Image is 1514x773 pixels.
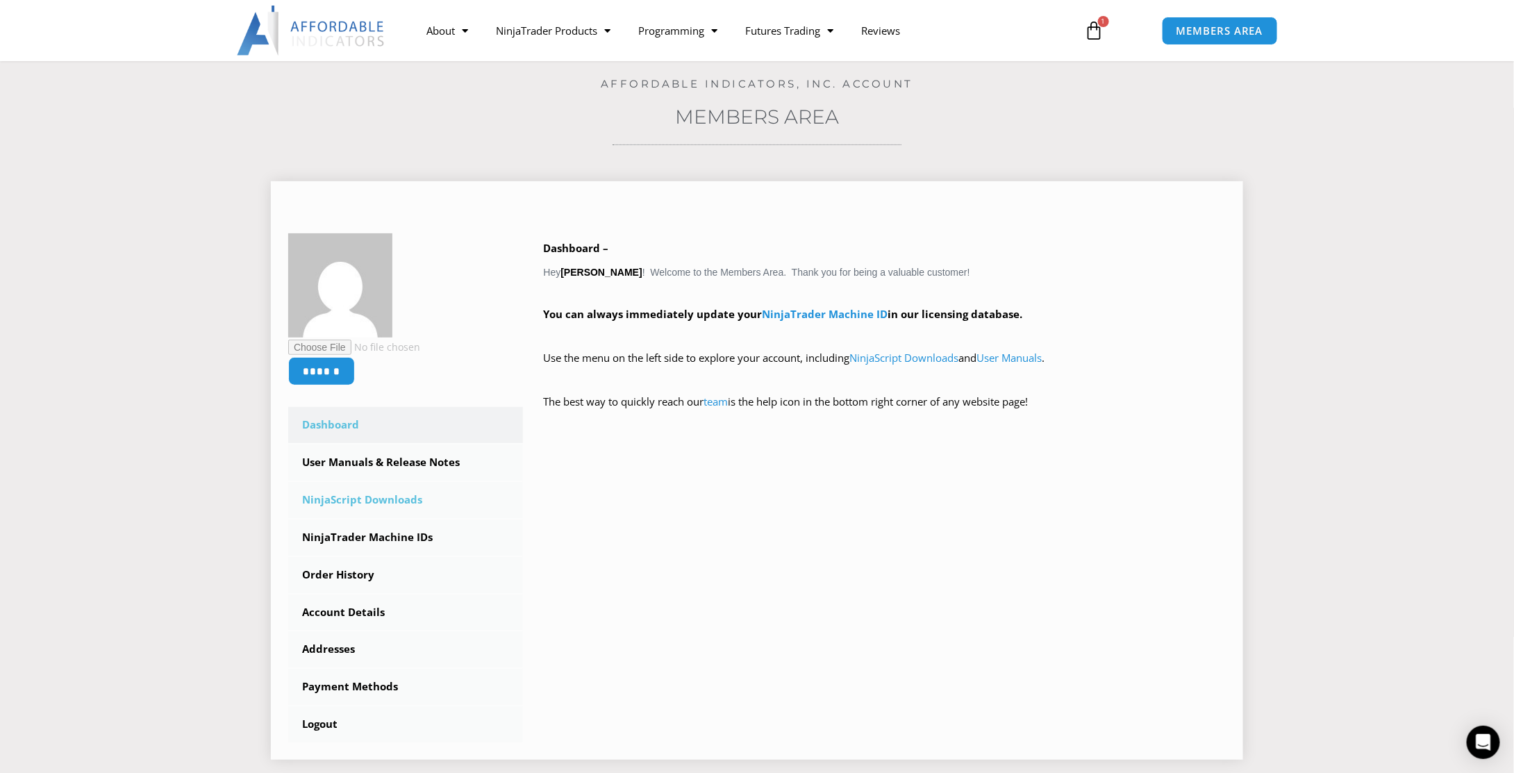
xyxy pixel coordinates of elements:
nav: Account pages [288,407,523,742]
a: NinjaScript Downloads [288,482,523,518]
img: 63055748dd4f27ee0f2e487712fc1623cede9b61920ff02ec1501f2a97250ef4 [288,233,392,338]
a: Account Details [288,595,523,631]
p: Use the menu on the left side to explore your account, including and . [544,349,1226,388]
a: NinjaTrader Machine IDs [288,520,523,556]
a: NinjaScript Downloads [850,351,959,365]
a: Futures Trading [731,15,847,47]
a: NinjaTrader Machine ID [763,307,888,321]
span: 1 [1098,16,1109,27]
div: Hey ! Welcome to the Members Area. Thank you for being a valuable customer! [544,239,1226,431]
strong: [PERSON_NAME] [560,267,642,278]
div: Open Intercom Messenger [1467,726,1500,759]
a: team [704,394,729,408]
a: NinjaTrader Products [482,15,624,47]
nav: Menu [413,15,1068,47]
a: Order History [288,557,523,593]
img: LogoAI | Affordable Indicators – NinjaTrader [237,6,386,56]
p: The best way to quickly reach our is the help icon in the bottom right corner of any website page! [544,392,1226,431]
a: About [413,15,482,47]
a: Logout [288,706,523,742]
a: User Manuals & Release Notes [288,444,523,481]
a: Members Area [675,105,839,128]
a: Dashboard [288,407,523,443]
a: Programming [624,15,731,47]
a: Reviews [847,15,914,47]
a: User Manuals [977,351,1042,365]
a: MEMBERS AREA [1162,17,1278,45]
span: MEMBERS AREA [1176,26,1263,36]
a: Affordable Indicators, Inc. Account [601,77,914,90]
a: Payment Methods [288,669,523,705]
strong: You can always immediately update your in our licensing database. [544,307,1023,321]
a: Addresses [288,631,523,667]
a: 1 [1064,10,1125,51]
b: Dashboard – [544,241,609,255]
